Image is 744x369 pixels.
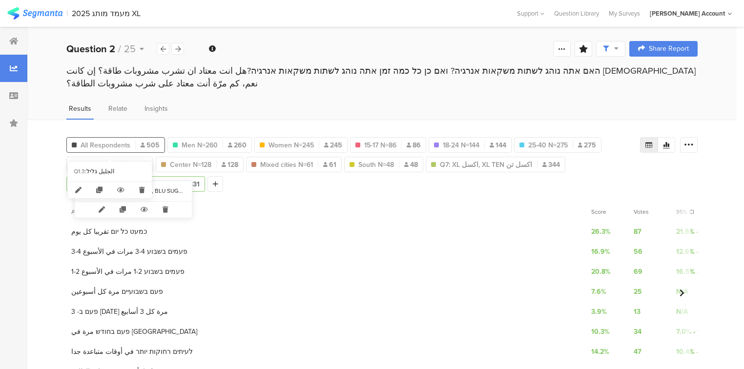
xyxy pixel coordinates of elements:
div: [PERSON_NAME] Account [650,9,725,18]
span: 25-40 N=275 [528,140,568,150]
a: Question Library [549,9,604,18]
span: Share Report [649,45,689,52]
span: Center N=128 [170,160,211,170]
span: 47 [634,347,641,357]
section: פעם ב- 3 [DATE] مرة كل 3 أسابيع [71,307,168,317]
span: 56 [634,246,642,257]
span: 7.6% [591,287,606,297]
span: 344 [542,160,560,170]
span: 16.9% [591,246,610,257]
span: 275 [578,140,596,150]
section: כמעט כל יום تقريبا كل يوم [71,226,147,237]
span: 268 [130,160,148,170]
a: My Surveys [604,9,645,18]
div: Q1.3 [74,167,85,176]
span: All Respondents [81,140,130,150]
span: 26.3% [591,226,611,237]
span: 21.5% - 31.0% [676,226,719,237]
span: North N=268 [81,160,120,170]
span: 48 [404,160,418,170]
span: 128 [222,160,238,170]
span: 69 [634,266,642,277]
span: Mixed cities N=61 [260,160,313,170]
span: 12.9% - 21.0% [676,246,719,257]
span: 505 [141,140,160,150]
b: Question 2 [66,41,115,56]
section: 1-2 פעמים בשבוע 1-2 مرات في الأسبوع [71,266,185,277]
div: 2025 מעמד מותג XL [72,9,141,18]
section: פעם בשבועיים مرة كل أسبوعين [71,287,163,297]
section: לעיתים רחוקות יותר في أوقات متباعدة جدا [71,347,193,357]
span: 25 [634,287,642,297]
span: 14.2% [591,347,609,357]
span: 3.9% [591,307,607,317]
span: 61 [323,160,336,170]
span: 260 [228,140,247,150]
span: / [118,41,121,56]
div: : [85,167,86,176]
span: Results [69,103,91,114]
span: 15-17 N=86 [364,140,396,150]
span: 86 [407,140,421,150]
span: 34 [634,327,641,337]
span: Insights [145,103,168,114]
span: Men N=260 [182,140,218,150]
span: 13 [634,307,641,317]
section: 3-4 פעמים בשבוע 3-4 مرات في الأسبوع [71,246,187,257]
div: الجليل גליל [86,167,146,176]
div: האם אתה נוהג לשתות משקאות אנרגיה? ואם כן כל כמה זמן אתה נוהג לשתות משקאות אנרגיה?هل انت معتاد ان ... [66,64,698,90]
span: 245 [324,140,342,150]
span: 7.0% - 13.5% [676,327,716,337]
span: Q7: XL اكسل, XL TEN اكسل تن [440,160,532,170]
span: Women N=245 [269,140,314,150]
span: Score [591,207,606,216]
span: 25 [124,41,136,56]
span: Answer [71,207,91,216]
div: Support [517,6,544,21]
span: 144 [490,140,506,150]
img: segmanta logo [7,7,62,20]
span: 331 [183,179,200,189]
section: פעם בחודש مرة في [GEOGRAPHIC_DATA] [71,327,197,337]
div: | [66,8,68,19]
span: 10.3% [591,327,610,337]
span: 10.4% - 18.0% [676,347,719,357]
span: 20.8% [591,266,611,277]
span: Votes [634,207,649,216]
span: 87 [634,226,641,237]
span: South N=48 [358,160,394,170]
span: Relate [108,103,127,114]
span: 18-24 N=144 [443,140,479,150]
